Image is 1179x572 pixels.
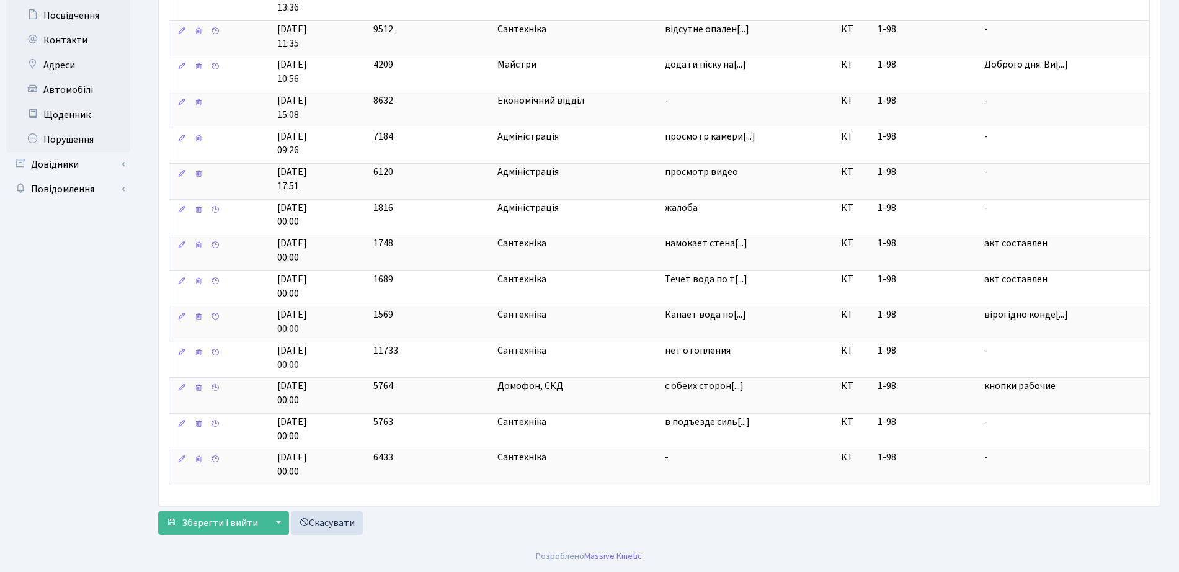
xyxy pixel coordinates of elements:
span: 1816 [373,201,393,215]
span: 4209 [373,58,393,71]
span: вірогідно конде[...] [984,308,1068,321]
a: Щоденник [6,102,130,127]
span: КТ [841,344,868,358]
span: 1-98 [878,22,896,36]
span: Економічний відділ [497,94,655,108]
span: - [665,94,831,108]
span: 5764 [373,379,393,393]
a: Автомобілі [6,78,130,102]
span: КТ [841,415,868,429]
a: Повідомлення [6,177,130,202]
span: Домофон, СКД [497,379,655,393]
span: КТ [841,450,868,465]
span: Адміністрація [497,201,655,215]
span: Сантехніка [497,308,655,322]
a: Скасувати [291,511,363,535]
span: КТ [841,379,868,393]
span: Капает вода по[...] [665,308,746,321]
span: КТ [841,236,868,251]
span: відсутне опален[...] [665,22,749,36]
span: 1-98 [878,130,896,143]
span: КТ [841,201,868,215]
span: 5763 [373,415,393,429]
span: 1-98 [878,236,896,250]
span: КТ [841,308,868,322]
span: 1-98 [878,201,896,215]
a: Massive Kinetic [584,550,642,563]
span: [DATE] 17:51 [277,165,363,194]
span: - [984,130,1144,144]
span: просмотр камери[...] [665,130,755,143]
div: Розроблено . [536,550,644,563]
span: - [665,450,831,465]
span: додати піску на[...] [665,58,746,71]
span: КТ [841,272,868,287]
span: жалоба [665,201,831,215]
span: КТ [841,165,868,179]
span: 1569 [373,308,393,321]
span: КТ [841,130,868,144]
span: намокает стена[...] [665,236,747,250]
span: [DATE] 00:00 [277,201,363,230]
span: кнопки рабочие [984,379,1144,393]
span: КТ [841,22,868,37]
span: - [984,201,1144,215]
span: - [984,344,1144,358]
span: - [984,450,1144,465]
span: 1-98 [878,58,896,71]
span: - [984,165,1144,179]
span: [DATE] 15:08 [277,94,363,122]
span: Майстри [497,58,655,72]
span: [DATE] 09:26 [277,130,363,158]
a: Порушення [6,127,130,152]
span: КТ [841,58,868,72]
span: с обеих сторон[...] [665,379,744,393]
span: [DATE] 00:00 [277,308,363,336]
span: Сантехніка [497,22,655,37]
a: Адреси [6,53,130,78]
span: [DATE] 10:56 [277,58,363,86]
span: Сантехніка [497,272,655,287]
span: - [984,22,1144,37]
span: Адміністрація [497,165,655,179]
span: - [984,94,1144,108]
span: Сантехніка [497,415,655,429]
span: нет отопления [665,344,831,358]
span: Течет вода по т[...] [665,272,747,286]
a: Довідники [6,152,130,177]
span: 1-98 [878,415,896,429]
span: Сантехніка [497,236,655,251]
span: 1-98 [878,344,896,357]
span: акт составлен [984,236,1144,251]
span: 1689 [373,272,393,286]
span: просмотр видео [665,165,831,179]
a: Контакти [6,28,130,53]
span: КТ [841,94,868,108]
span: 1-98 [878,165,896,179]
span: акт составлен [984,272,1144,287]
span: 1748 [373,236,393,250]
span: 1-98 [878,272,896,286]
span: 6433 [373,450,393,464]
span: - [984,415,1144,429]
span: 7184 [373,130,393,143]
span: Зберегти і вийти [182,516,258,530]
span: 6120 [373,165,393,179]
span: Адміністрація [497,130,655,144]
span: [DATE] 00:00 [277,272,363,301]
span: 11733 [373,344,398,357]
span: Сантехніка [497,450,655,465]
span: 1-98 [878,379,896,393]
span: 9512 [373,22,393,36]
span: 8632 [373,94,393,107]
span: Доброго дня. Ви[...] [984,58,1068,71]
span: 1-98 [878,308,896,321]
span: в подъезде силь[...] [665,415,750,429]
span: [DATE] 11:35 [277,22,363,51]
button: Зберегти і вийти [158,511,266,535]
span: Сантехніка [497,344,655,358]
span: [DATE] 00:00 [277,344,363,372]
span: 1-98 [878,450,896,464]
span: 1-98 [878,94,896,107]
span: [DATE] 00:00 [277,415,363,444]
